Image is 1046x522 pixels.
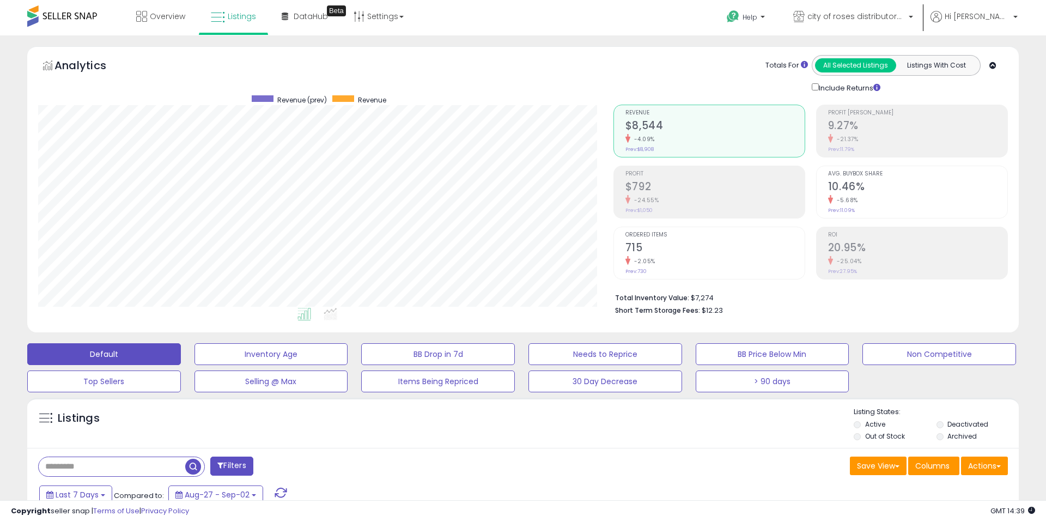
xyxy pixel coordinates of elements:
button: Items Being Repriced [361,371,515,392]
span: Aug-27 - Sep-02 [185,489,250,500]
small: Prev: 11.79% [828,146,854,153]
div: Include Returns [804,81,893,94]
span: Help [743,13,757,22]
button: Save View [850,457,907,475]
span: Revenue [358,95,386,105]
button: Top Sellers [27,371,181,392]
button: Last 7 Days [39,485,112,504]
h2: 715 [625,241,805,256]
label: Out of Stock [865,432,905,441]
small: Prev: $8,908 [625,146,654,153]
button: BB Price Below Min [696,343,849,365]
span: Ordered Items [625,232,805,238]
small: Prev: 11.09% [828,207,855,214]
span: Profit [PERSON_NAME] [828,110,1007,116]
span: city of roses distributors llc [807,11,905,22]
button: Needs to Reprice [528,343,682,365]
span: 2025-09-10 14:39 GMT [990,506,1035,516]
span: $12.23 [702,305,723,315]
label: Deactivated [947,420,988,429]
label: Active [865,420,885,429]
span: Avg. Buybox Share [828,171,1007,177]
small: -24.55% [630,196,659,204]
button: 30 Day Decrease [528,371,682,392]
small: -5.68% [833,196,858,204]
i: Get Help [726,10,740,23]
strong: Copyright [11,506,51,516]
h2: $8,544 [625,119,805,134]
span: Revenue (prev) [277,95,327,105]
button: Default [27,343,181,365]
h2: 10.46% [828,180,1007,195]
b: Short Term Storage Fees: [615,306,700,315]
button: Columns [908,457,959,475]
small: Prev: 730 [625,268,647,275]
small: Prev: 27.95% [828,268,857,275]
span: Last 7 Days [56,489,99,500]
button: BB Drop in 7d [361,343,515,365]
button: Filters [210,457,253,476]
small: -25.04% [833,257,862,265]
a: Help [718,2,776,35]
span: Overview [150,11,185,22]
button: Inventory Age [194,343,348,365]
button: Aug-27 - Sep-02 [168,485,263,504]
button: All Selected Listings [815,58,896,72]
li: $7,274 [615,290,1000,304]
small: Prev: $1,050 [625,207,653,214]
small: -2.05% [630,257,655,265]
b: Total Inventory Value: [615,293,689,302]
h2: $792 [625,180,805,195]
span: ROI [828,232,1007,238]
button: Selling @ Max [194,371,348,392]
a: Hi [PERSON_NAME] [931,11,1018,35]
h2: 9.27% [828,119,1007,134]
h2: 20.95% [828,241,1007,256]
small: -21.37% [833,135,859,143]
span: Profit [625,171,805,177]
div: seller snap | | [11,506,189,517]
h5: Analytics [54,58,127,76]
a: Terms of Use [93,506,139,516]
button: Listings With Cost [896,58,977,72]
button: Non Competitive [862,343,1016,365]
span: Revenue [625,110,805,116]
div: Totals For [765,60,808,71]
label: Archived [947,432,977,441]
h5: Listings [58,411,100,426]
div: Tooltip anchor [327,5,346,16]
span: Hi [PERSON_NAME] [945,11,1010,22]
button: Actions [961,457,1008,475]
span: DataHub [294,11,328,22]
button: > 90 days [696,371,849,392]
small: -4.09% [630,135,655,143]
p: Listing States: [854,407,1018,417]
span: Listings [228,11,256,22]
span: Columns [915,460,950,471]
a: Privacy Policy [141,506,189,516]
